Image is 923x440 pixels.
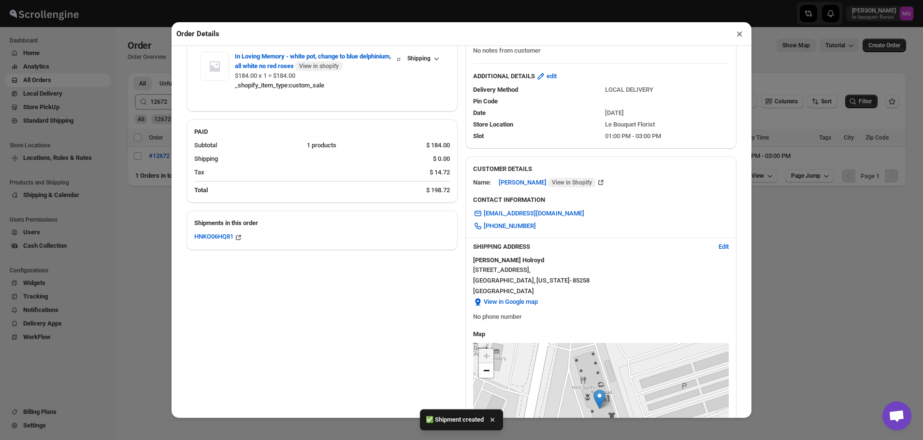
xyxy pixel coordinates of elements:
[407,55,431,62] span: Shipping
[547,71,557,81] span: edit
[194,154,425,164] div: Shipping
[499,179,606,186] a: [PERSON_NAME] View in Shopify
[552,179,592,186] span: View in Shopify
[530,69,562,84] button: edit
[194,186,208,194] b: Total
[467,206,590,221] a: [EMAIL_ADDRESS][DOMAIN_NAME]
[605,109,624,116] span: [DATE]
[402,52,444,65] button: Shipping
[194,168,422,177] div: Tax
[433,154,450,164] div: $ 0.00
[473,276,535,285] span: [GEOGRAPHIC_DATA] ,
[467,294,544,310] button: View in Google map
[426,415,484,425] span: ✅ Shipment created
[473,86,518,93] span: Delivery Method
[235,72,295,79] span: $184.00 x 1 = $184.00
[483,364,490,376] span: −
[484,221,536,231] span: [PHONE_NUMBER]
[479,363,493,378] a: Zoom out
[473,178,491,187] div: Name:
[194,141,299,150] div: Subtotal
[605,121,655,128] span: Le Bouquet Florist
[713,239,735,255] button: Edit
[235,53,402,60] a: In Loving Memory - white pot, change to blue delphinium, all white no red roses View in shopify
[235,52,396,71] span: In Loving Memory - white pot, change to blue delphinium, all white no red roses
[430,168,450,177] div: $ 14.72
[473,242,711,252] h3: SHIPPING ADDRESS
[473,286,729,296] span: [GEOGRAPHIC_DATA]
[473,132,484,140] span: Slot
[467,218,542,234] a: [PHONE_NUMBER]
[605,132,661,140] span: 01:00 PM - 03:00 PM
[307,141,418,150] div: 1 products
[473,164,729,174] h3: CUSTOMER DETAILS
[593,389,606,409] img: Marker
[194,127,450,137] h2: PAID
[176,29,219,39] h2: Order Details
[473,109,486,116] span: Date
[573,276,590,285] span: 85258
[484,297,538,307] span: View in Google map
[473,71,535,81] b: ADDITIONAL DETAILS
[479,349,493,363] a: Zoom in
[194,218,450,228] h2: Shipments in this order
[605,86,653,93] span: LOCAL DELIVERY
[473,47,541,54] span: No notes from customer
[235,81,402,90] div: _shopify_item_type : custom_sale
[473,195,729,205] h3: CONTACT INFORMATION
[299,62,339,70] span: View in shopify
[499,178,596,187] span: [PERSON_NAME]
[536,276,572,285] span: [US_STATE] -
[426,185,450,195] div: $ 198.72
[473,98,498,105] span: Pin Code
[473,256,544,264] b: [PERSON_NAME] Holroyd
[426,141,450,150] div: $ 184.00
[473,265,531,275] span: [STREET_ADDRESS] ,
[719,242,729,252] span: Edit
[473,313,522,320] span: No phone number
[483,350,490,362] span: +
[473,329,729,339] h3: Map
[473,121,513,128] span: Store Location
[882,401,911,430] div: Open chat
[733,27,747,41] button: ×
[484,209,584,218] span: [EMAIL_ADDRESS][DOMAIN_NAME]
[200,52,229,81] img: Item
[194,233,243,242] button: HNKO06HQ81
